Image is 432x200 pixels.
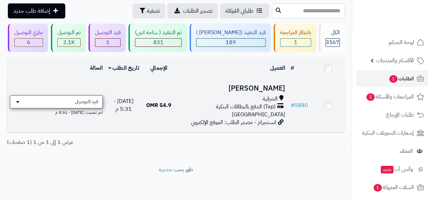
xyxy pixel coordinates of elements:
[356,125,428,141] a: إشعارات التحويلات البنكية
[263,95,278,103] span: الشرقية
[373,183,414,192] span: السلات المتروكة
[280,29,311,37] div: بانتظار المراجعة
[291,64,294,72] a: #
[10,108,103,116] div: اخر تحديث: [DATE] - 5:31 م
[108,64,139,72] a: تاريخ الطلب
[127,24,188,52] a: تم التنفيذ ( ساحة اتين) 831
[400,146,413,156] span: العملاء
[356,161,428,177] a: وآتس آبجديد
[63,38,75,46] span: 2.1K
[280,39,311,46] div: 1
[147,7,160,15] span: تصفية
[188,24,272,52] a: قيد التنفيذ ([PERSON_NAME] ) 189
[133,3,165,18] button: تصفية
[106,38,110,46] span: 1
[389,38,414,47] span: لوحة التحكم
[356,70,428,87] a: الطلبات1
[153,38,164,46] span: 831
[13,7,50,15] span: إضافة طلب جديد
[356,89,428,105] a: المراجعات والأسئلة2
[196,29,266,37] div: قيد التنفيذ ([PERSON_NAME] )
[325,29,340,37] div: الكل
[2,138,176,146] div: عرض 1 إلى 1 من 1 (1 صفحات)
[90,64,103,72] a: الحالة
[75,98,98,105] span: قيد التوصيل
[318,24,346,52] a: الكل3567
[8,3,65,18] a: إضافة طلب جديد
[191,118,276,126] span: انستجرام - مصدر الطلب: الموقع الإلكتروني
[380,164,413,174] span: وآتس آب
[6,24,50,52] a: جاري التوصيل 6
[272,24,318,52] a: بانتظار المراجعة 1
[196,39,265,46] div: 189
[376,56,414,65] span: الأقسام والمنتجات
[381,166,393,173] span: جديد
[95,29,121,37] div: قيد التوصيل
[87,24,127,52] a: قيد التوصيل 1
[291,101,308,109] a: #5880
[167,3,218,18] a: تصدير الطلبات
[50,24,87,52] a: تم التوصيل 2.1K
[356,179,428,196] a: السلات المتروكة1
[135,29,182,37] div: تم التنفيذ ( ساحة اتين)
[146,101,171,109] span: 54.9 OMR
[15,39,43,46] div: 6
[216,103,276,111] span: (Tap) الدفع بالبطاقات البنكية
[58,39,80,46] div: 2088
[386,110,414,120] span: طلبات الإرجاع
[356,107,428,123] a: طلبات الإرجاع
[374,184,382,191] span: 1
[232,110,285,119] span: [GEOGRAPHIC_DATA]
[150,64,167,72] a: الإجمالي
[326,38,339,46] span: 3567
[291,101,294,109] span: #
[183,7,212,15] span: تصدير الطلبات
[57,29,81,37] div: تم التوصيل
[135,39,181,46] div: 831
[294,38,297,46] span: 1
[27,38,30,46] span: 6
[356,34,428,51] a: لوحة التحكم
[226,38,236,46] span: 189
[95,39,120,46] div: 1
[225,7,253,15] span: طلباتي المُوكلة
[366,93,375,101] span: 2
[270,64,285,72] a: العميل
[178,84,285,92] h3: [PERSON_NAME]
[356,143,428,159] a: العملاء
[114,97,134,113] span: [DATE] - 5:31 م
[362,128,414,138] span: إشعارات التحويلات البنكية
[159,165,171,174] a: متجرة
[14,29,43,37] div: جاري التوصيل
[366,92,414,102] span: المراجعات والأسئلة
[389,74,414,83] span: الطلبات
[220,3,269,18] a: طلباتي المُوكلة
[389,75,398,83] span: 1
